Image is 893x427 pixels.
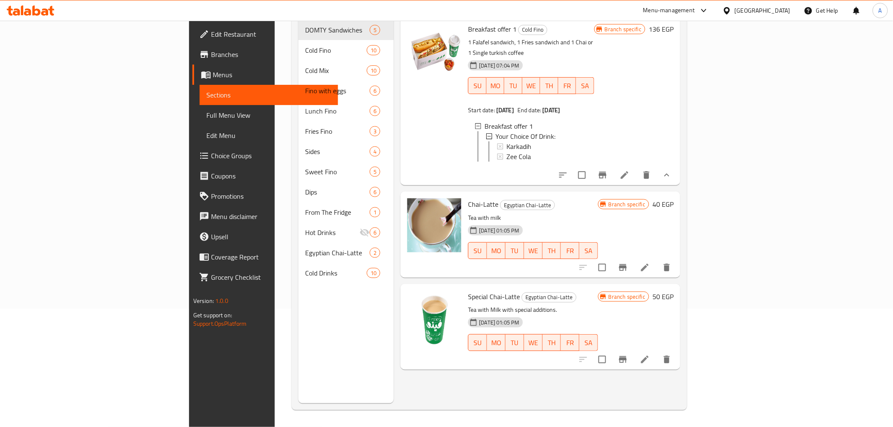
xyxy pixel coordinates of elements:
span: Edit Menu [206,130,331,141]
span: Edit Restaurant [211,29,331,39]
div: Fries Fino [305,126,370,136]
span: SA [583,337,595,349]
span: Menu disclaimer [211,211,331,222]
span: SU [472,245,484,257]
span: SU [472,337,484,349]
button: SU [468,77,486,94]
div: items [370,126,380,136]
span: 5 [370,168,380,176]
span: Promotions [211,191,331,201]
span: TU [509,337,521,349]
span: MO [490,80,501,92]
span: Your Choice Of Drink: [495,131,555,141]
svg: Show Choices [662,170,672,180]
a: Edit Menu [200,125,338,146]
button: TH [543,242,561,259]
div: Cold Drinks [305,268,367,278]
button: FR [561,334,579,351]
span: FR [562,80,573,92]
span: 10 [367,67,380,75]
span: Egyptian Chai-Latte [522,292,576,302]
a: Choice Groups [192,146,338,166]
a: Edit Restaurant [192,24,338,44]
span: Cold Fino [305,45,367,55]
a: Menus [192,65,338,85]
div: items [370,86,380,96]
p: Tea with Milk with special additions. [468,305,598,315]
span: [DATE] 01:05 PM [476,319,522,327]
span: [DATE] 07:04 PM [476,62,522,70]
span: Grocery Checklist [211,272,331,282]
span: Breakfast offer 1 [484,121,533,131]
span: 6 [370,87,380,95]
span: Lunch Fino [305,106,370,116]
span: 3 [370,127,380,135]
div: items [367,45,380,55]
span: TH [544,80,555,92]
div: DOMTY Sandwiches5 [298,20,394,40]
span: DOMTY Sandwiches [305,25,370,35]
button: FR [561,242,579,259]
button: Branch-specific-item [613,257,633,278]
h6: 40 EGP [652,198,674,210]
span: SA [579,80,591,92]
button: MO [487,242,506,259]
span: Branch specific [605,293,649,301]
div: Sweet Fino5 [298,162,394,182]
button: WE [524,242,543,259]
span: Branch specific [605,200,649,208]
button: WE [522,77,541,94]
button: TU [506,334,524,351]
span: MO [490,337,502,349]
div: Sides4 [298,141,394,162]
span: Special Chai-Latte [468,290,520,303]
button: WE [524,334,543,351]
span: Coverage Report [211,252,331,262]
span: 10 [367,269,380,277]
span: 6 [370,188,380,196]
span: [DATE] 01:05 PM [476,227,522,235]
div: Dips6 [298,182,394,202]
button: SU [468,334,487,351]
div: items [370,187,380,197]
span: Start date: [468,105,495,116]
img: Special Chai-Latte [407,291,461,345]
a: Full Menu View [200,105,338,125]
a: Edit menu item [620,170,630,180]
span: Select to update [573,166,591,184]
span: Chai-Latte [468,198,498,211]
div: Menu-management [643,5,695,16]
span: A [879,6,882,15]
button: delete [657,257,677,278]
span: 1 [370,208,380,216]
span: Branch specific [601,25,645,33]
span: Dips [305,187,370,197]
span: Zee Cola [506,151,531,162]
span: TH [546,337,558,349]
span: 2 [370,249,380,257]
h6: 50 EGP [652,291,674,303]
span: MO [490,245,502,257]
div: Egyptian Chai-Latte [500,200,555,210]
span: Egyptian Chai-Latte [501,200,555,210]
button: TU [504,77,522,94]
button: sort-choices [553,165,573,185]
div: Cold Mix10 [298,60,394,81]
a: Coupons [192,166,338,186]
span: Branches [211,49,331,59]
img: Chai-Latte [407,198,461,252]
a: Sections [200,85,338,105]
div: [GEOGRAPHIC_DATA] [735,6,790,15]
span: Fino with eggs [305,86,370,96]
span: TH [546,245,558,257]
a: Coverage Report [192,247,338,267]
span: Menus [213,70,331,80]
div: Egyptian Chai-Latte [305,248,370,258]
span: TU [508,80,519,92]
span: Cold Fino [519,25,547,35]
button: TH [543,334,561,351]
div: Cold Mix [305,65,367,76]
span: SU [472,80,483,92]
